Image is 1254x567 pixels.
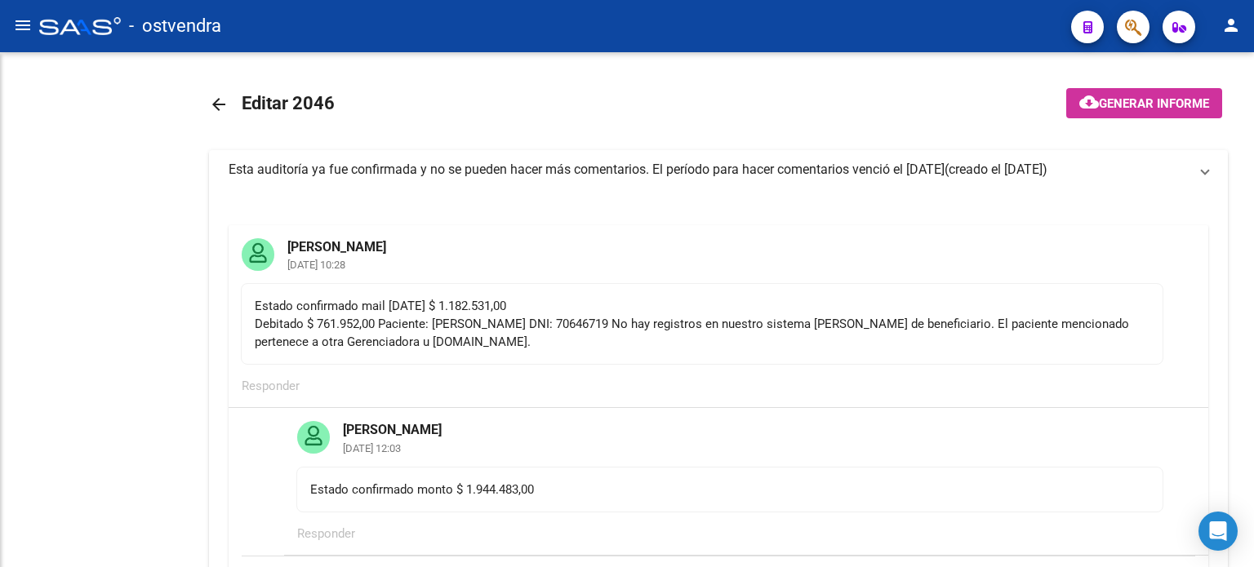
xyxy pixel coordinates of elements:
span: - ostvendra [129,8,221,44]
mat-card-title: [PERSON_NAME] [330,408,455,439]
button: Responder [242,371,300,401]
span: (creado el [DATE]) [945,161,1047,179]
div: Estado confirmado mail [DATE] $ 1.182.531,00 Debitado $ 761.952,00 Paciente: [PERSON_NAME] DNI: 7... [255,297,1149,351]
div: Open Intercom Messenger [1198,512,1238,551]
mat-card-subtitle: [DATE] 10:28 [274,259,399,270]
span: Editar 2046 [242,93,335,113]
button: Responder [297,519,355,548]
button: Generar informe [1066,88,1222,118]
span: Generar informe [1099,96,1209,111]
mat-card-subtitle: [DATE] 12:03 [330,443,455,454]
mat-icon: arrow_back [209,95,229,114]
div: Estado confirmado monto $ 1.944.483,00 [310,481,1149,498]
span: Responder [297,526,355,541]
mat-icon: person [1221,16,1241,35]
mat-icon: cloud_download [1079,92,1099,112]
mat-expansion-panel-header: Esta auditoría ya fue confirmada y no se pueden hacer más comentarios. El período para hacer come... [209,150,1228,189]
mat-icon: menu [13,16,33,35]
mat-card-title: [PERSON_NAME] [274,225,399,256]
span: Responder [242,379,300,393]
div: Esta auditoría ya fue confirmada y no se pueden hacer más comentarios. El período para hacer come... [229,161,945,179]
